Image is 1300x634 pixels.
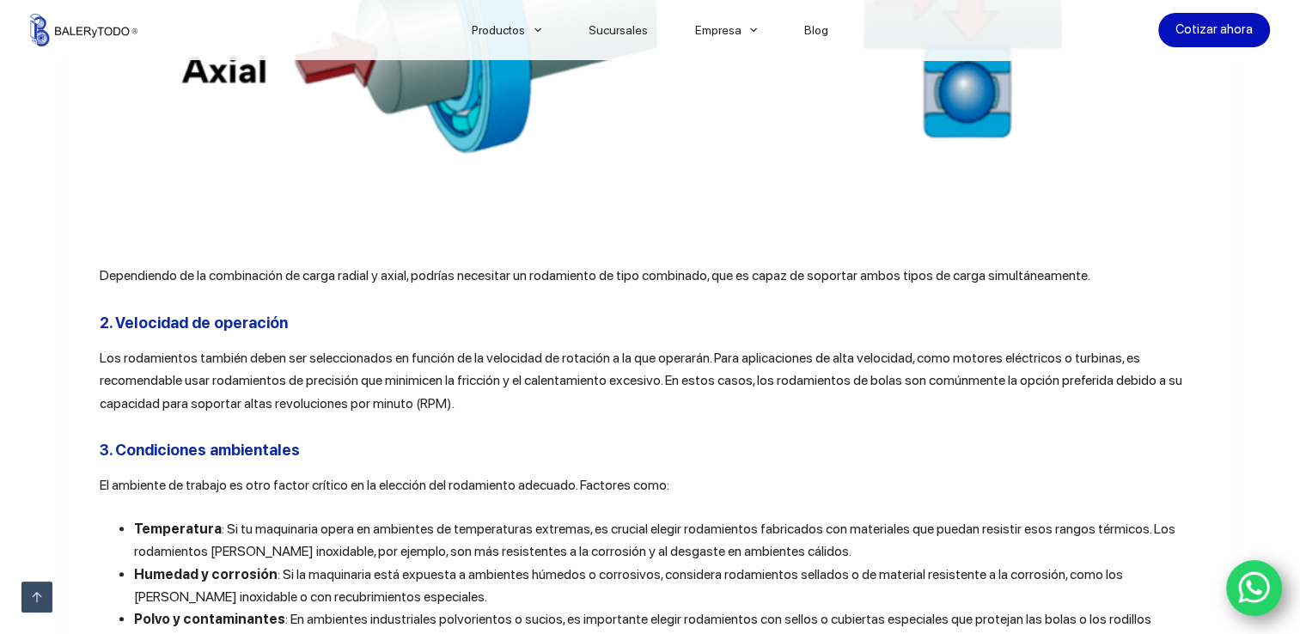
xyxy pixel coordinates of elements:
b: Polvo y contaminantes [134,611,285,627]
span: : Si la maquinaria está expuesta a ambientes húmedos o corrosivos, considera rodamientos sellados... [134,566,1123,605]
b: 2. Velocidad de operación [100,314,288,332]
b: Temperatura [134,521,222,537]
b: Humedad y corrosión [134,566,278,582]
img: Balerytodo [30,14,137,46]
a: Ir arriba [21,582,52,613]
span: El ambiente de trabajo es otro factor crítico en la elección del rodamiento adecuado. Factores como: [100,477,669,493]
span: Dependiendo de la combinación de carga radial y axial, podrías necesitar un rodamiento de tipo co... [100,267,1090,283]
a: WhatsApp [1226,560,1283,617]
b: 3. Condiciones ambientales [100,441,300,459]
span: : Si tu maquinaria opera en ambientes de temperaturas extremas, es crucial elegir rodamientos fab... [134,521,1175,559]
span: Los rodamientos también deben ser seleccionados en función de la velocidad de rotación a la que o... [100,350,1182,411]
a: Cotizar ahora [1158,13,1270,47]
